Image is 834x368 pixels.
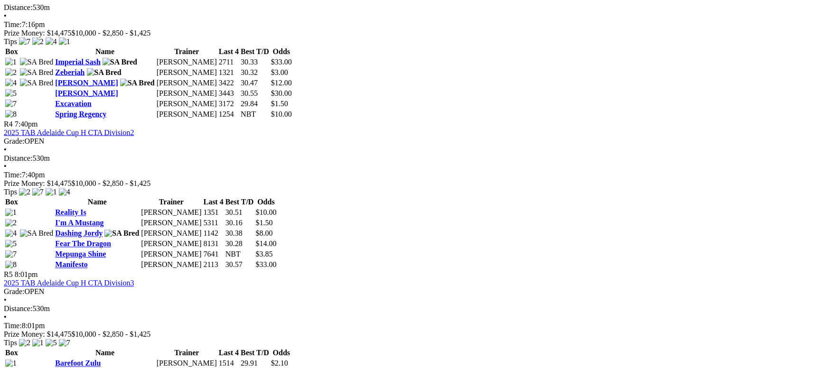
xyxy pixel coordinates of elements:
[218,57,239,67] td: 2711
[256,261,277,269] span: $33.00
[55,110,106,118] a: Spring Regency
[255,198,277,207] th: Odds
[4,171,830,180] div: 7:40pm
[271,110,292,118] span: $10.00
[225,250,254,259] td: NBT
[55,209,86,217] a: Reality Is
[20,68,54,77] img: SA Bred
[55,230,103,238] a: Dashing Jordy
[4,137,830,146] div: OPEN
[4,29,830,37] div: Prize Money: $14,475
[4,163,7,171] span: •
[271,47,292,56] th: Odds
[4,146,7,154] span: •
[46,37,57,46] img: 4
[141,239,202,249] td: [PERSON_NAME]
[271,100,288,108] span: $1.50
[5,79,17,87] img: 4
[19,188,30,197] img: 2
[5,250,17,259] img: 7
[4,3,32,11] span: Distance:
[5,100,17,108] img: 7
[156,68,217,77] td: [PERSON_NAME]
[5,230,17,238] img: 4
[15,120,38,128] span: 7:40pm
[225,229,254,239] td: 30.38
[4,305,830,313] div: 530m
[271,68,288,76] span: $3.00
[20,79,54,87] img: SA Bred
[4,271,13,279] span: R5
[59,37,70,46] img: 1
[5,58,17,66] img: 1
[4,3,830,12] div: 530m
[4,37,17,46] span: Tips
[203,260,224,270] td: 2113
[156,57,217,67] td: [PERSON_NAME]
[20,58,54,66] img: SA Bred
[225,198,254,207] th: Best T/D
[5,219,17,228] img: 2
[4,20,830,29] div: 7:16pm
[256,209,277,217] span: $10.00
[72,331,151,339] span: $10,000 - $2,850 - $1,425
[4,180,830,188] div: Prize Money: $14,475
[271,89,292,97] span: $30.00
[256,240,277,248] span: $14.00
[5,47,18,55] span: Box
[4,339,17,347] span: Tips
[203,208,224,218] td: 1351
[5,110,17,119] img: 8
[55,250,106,258] a: Mepunga Shine
[104,230,139,238] img: SA Bred
[271,349,292,358] th: Odds
[5,209,17,217] img: 1
[4,322,22,330] span: Time:
[225,260,254,270] td: 30.57
[46,188,57,197] img: 1
[4,154,32,162] span: Distance:
[240,99,270,109] td: 29.84
[55,58,101,66] a: Imperial Sash
[4,288,25,296] span: Grade:
[240,68,270,77] td: 30.32
[141,229,202,239] td: [PERSON_NAME]
[218,99,239,109] td: 3172
[203,229,224,239] td: 1142
[55,100,91,108] a: Excavation
[240,89,270,98] td: 30.55
[87,68,122,77] img: SA Bred
[55,79,118,87] a: [PERSON_NAME]
[225,239,254,249] td: 30.28
[4,313,7,322] span: •
[19,37,30,46] img: 7
[203,250,224,259] td: 7641
[55,47,155,56] th: Name
[256,250,273,258] span: $3.85
[5,349,18,357] span: Box
[240,349,270,358] th: Best T/D
[225,208,254,218] td: 30.51
[256,219,273,227] span: $1.50
[156,110,217,119] td: [PERSON_NAME]
[271,58,292,66] span: $33.00
[55,68,84,76] a: Zeberiah
[4,331,830,339] div: Prize Money: $14,475
[156,47,217,56] th: Trainer
[218,89,239,98] td: 3443
[46,339,57,348] img: 5
[271,359,288,368] span: $2.10
[72,180,151,188] span: $10,000 - $2,850 - $1,425
[55,349,155,358] th: Name
[240,47,270,56] th: Best T/D
[5,198,18,206] span: Box
[4,20,22,28] span: Time:
[218,68,239,77] td: 1321
[120,79,155,87] img: SA Bred
[32,188,44,197] img: 7
[156,89,217,98] td: [PERSON_NAME]
[141,260,202,270] td: [PERSON_NAME]
[5,359,17,368] img: 1
[203,219,224,228] td: 5311
[59,188,70,197] img: 4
